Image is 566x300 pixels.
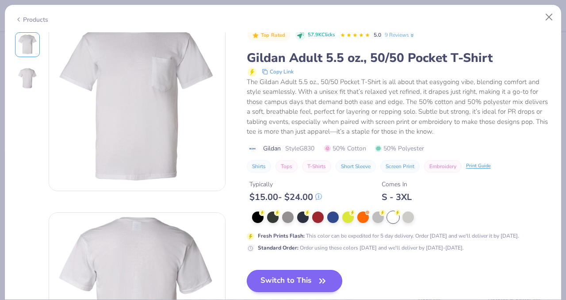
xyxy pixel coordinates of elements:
div: Products [15,15,48,24]
button: copy to clipboard [259,66,296,77]
button: Switch to This [247,270,343,292]
button: Short Sleeve [336,160,376,173]
img: Front [17,34,38,55]
span: Style G830 [285,144,314,153]
button: T-Shirts [302,160,331,173]
img: Back [17,68,38,89]
a: 9 Reviews [385,31,415,39]
strong: Standard Order : [258,244,298,251]
div: The Gildan Adult 5.5 oz., 50/50 Pocket T-Shirt is all about that easygoing vibe, blending comfort... [247,77,551,137]
span: 50% Polyester [375,144,424,153]
div: Gildan Adult 5.5 oz., 50/50 Pocket T-Shirt [247,50,551,66]
div: $ 15.00 - $ 24.00 [249,192,322,203]
span: 5.0 [374,31,381,38]
span: 57.9K Clicks [308,31,335,39]
div: This color can be expedited for 5 day delivery. Order [DATE] and we'll deliver it by [DATE]. [258,232,519,240]
span: Gildan [263,144,281,153]
img: Front [49,15,225,191]
strong: Fresh Prints Flash : [258,232,305,239]
div: S - 3XL [382,192,412,203]
div: Comes In [382,180,412,189]
img: brand logo [247,145,259,152]
button: Close [541,9,558,26]
button: Badge Button [248,30,290,41]
button: Shirts [247,160,271,173]
img: Top Rated sort [252,32,259,39]
div: Typically [249,180,322,189]
button: Screen Print [380,160,420,173]
span: Top Rated [261,33,286,38]
div: 5.0 Stars [340,28,370,42]
button: Embroidery [424,160,462,173]
button: Tops [275,160,298,173]
div: Order using these colors [DATE] and we'll deliver by [DATE]-[DATE]. [258,244,464,252]
span: 50% Cotton [324,144,366,153]
div: Print Guide [466,162,491,170]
